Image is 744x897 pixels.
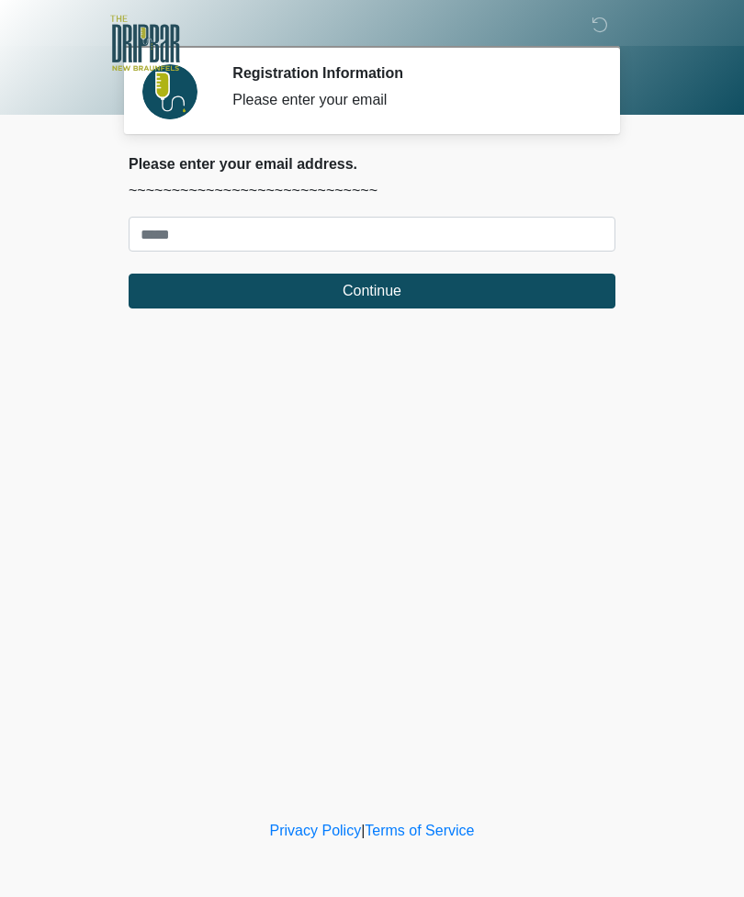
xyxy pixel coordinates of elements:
img: The DRIPBaR - New Braunfels Logo [110,14,180,73]
img: Agent Avatar [142,64,197,119]
p: ~~~~~~~~~~~~~~~~~~~~~~~~~~~~~ [129,180,615,202]
a: Privacy Policy [270,823,362,838]
a: Terms of Service [365,823,474,838]
button: Continue [129,274,615,308]
h2: Please enter your email address. [129,155,615,173]
div: Please enter your email [232,89,588,111]
a: | [361,823,365,838]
